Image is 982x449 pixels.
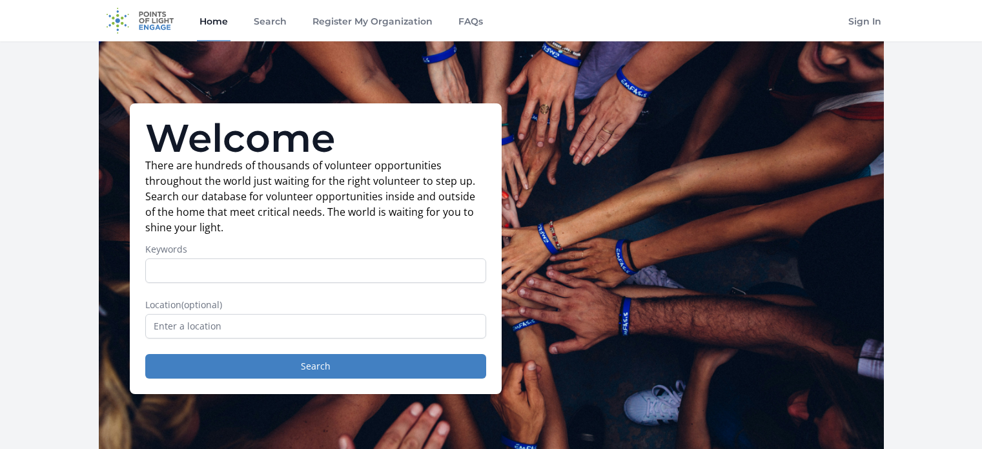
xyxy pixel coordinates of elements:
[181,298,222,311] span: (optional)
[145,314,486,339] input: Enter a location
[145,119,486,158] h1: Welcome
[145,298,486,311] label: Location
[145,243,486,256] label: Keywords
[145,354,486,379] button: Search
[145,158,486,235] p: There are hundreds of thousands of volunteer opportunities throughout the world just waiting for ...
